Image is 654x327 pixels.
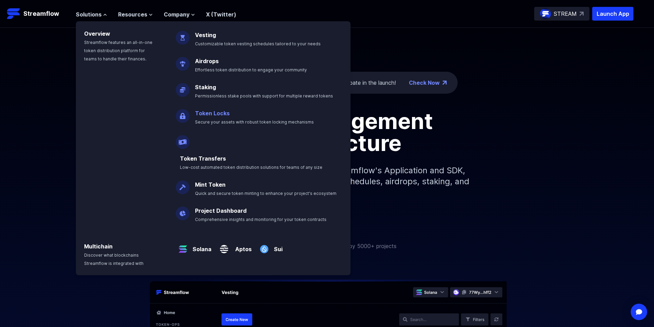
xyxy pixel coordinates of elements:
img: Vesting [176,25,190,45]
span: Secure your assets with robust token locking mechanisms [195,119,314,125]
img: Staking [176,78,190,97]
button: Resources [118,10,153,19]
a: Solana [190,240,211,253]
a: Sui [271,240,283,253]
img: Solana [176,237,190,256]
img: Streamflow Logo [7,7,21,21]
span: Streamflow features an all-in-one token distribution platform for teams to handle their finances. [84,40,152,61]
a: Token Locks [195,110,230,117]
img: Token Locks [176,104,190,123]
img: streamflow-logo-circle.png [540,8,551,19]
img: Mint Token [176,175,190,194]
a: Streamflow [7,7,69,21]
a: Overview [84,30,110,37]
span: Resources [118,10,147,19]
img: Aptos [217,237,231,256]
a: Staking [195,84,216,91]
span: Customizable token vesting schedules tailored to your needs [195,41,321,46]
img: top-right-arrow.png [443,81,447,85]
p: Trusted by 5000+ projects [328,242,397,250]
a: Check Now [409,79,440,87]
span: Solutions [76,10,102,19]
img: Payroll [176,130,190,149]
img: Project Dashboard [176,201,190,220]
a: Mint Token [195,181,226,188]
a: X (Twitter) [206,11,236,18]
img: Airdrops [176,51,190,71]
span: Discover what blockchains Streamflow is integrated with [84,253,144,266]
a: Aptos [231,240,252,253]
a: STREAM [534,7,589,21]
button: Launch App [592,7,633,21]
a: Project Dashboard [195,207,246,214]
span: Quick and secure token minting to enhance your project's ecosystem [195,191,336,196]
button: Solutions [76,10,107,19]
a: Airdrops [195,58,219,65]
span: Comprehensive insights and monitoring for your token contracts [195,217,326,222]
img: Sui [257,237,271,256]
span: Company [164,10,190,19]
img: top-right-arrow.svg [580,12,584,16]
a: Multichain [84,243,113,250]
p: STREAM [554,10,577,18]
button: Company [164,10,195,19]
div: Open Intercom Messenger [631,304,647,320]
span: Low-cost automated token distribution solutions for teams of any size [180,165,322,170]
p: Streamflow [23,9,59,19]
span: Permissionless stake pools with support for multiple reward tokens [195,93,333,98]
span: Effortless token distribution to engage your community [195,67,307,72]
a: Vesting [195,32,216,38]
a: Token Transfers [180,155,226,162]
